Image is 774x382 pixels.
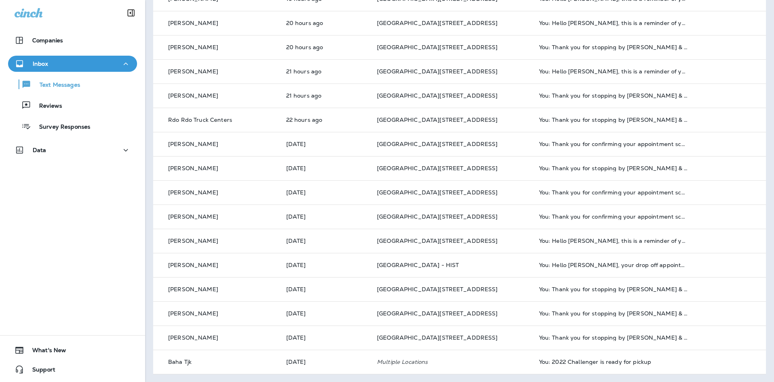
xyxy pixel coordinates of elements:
[8,32,137,48] button: Companies
[377,19,498,27] span: [GEOGRAPHIC_DATA][STREET_ADDRESS]
[377,140,498,148] span: [GEOGRAPHIC_DATA][STREET_ADDRESS]
[24,347,66,357] span: What's New
[286,117,364,123] p: Aug 21, 2025 12:58 PM
[8,76,137,93] button: Text Messages
[286,68,364,75] p: Aug 21, 2025 02:47 PM
[286,310,364,317] p: Aug 21, 2025 08:04 AM
[286,334,364,341] p: Aug 20, 2025 04:58 PM
[286,286,364,292] p: Aug 21, 2025 08:04 AM
[168,262,218,268] p: [PERSON_NAME]
[377,165,498,172] span: [GEOGRAPHIC_DATA][STREET_ADDRESS]
[31,81,80,89] p: Text Messages
[286,92,364,99] p: Aug 21, 2025 01:58 PM
[32,37,63,44] p: Companies
[377,44,498,51] span: [GEOGRAPHIC_DATA][STREET_ADDRESS]
[286,165,364,171] p: Aug 21, 2025 10:58 AM
[33,147,46,153] p: Data
[539,92,688,99] div: You: Thank you for stopping by Jensen Tire & Auto - South 144th Street. Please take 30 seconds to...
[8,97,137,114] button: Reviews
[377,334,498,341] span: [GEOGRAPHIC_DATA][STREET_ADDRESS]
[286,141,364,147] p: Aug 21, 2025 11:08 AM
[377,68,498,75] span: [GEOGRAPHIC_DATA][STREET_ADDRESS]
[286,20,364,26] p: Aug 21, 2025 03:18 PM
[168,334,218,341] p: [PERSON_NAME]
[539,44,688,50] div: You: Thank you for stopping by Jensen Tire & Auto - South 144th Street. Please take 30 seconds to...
[539,262,688,268] div: You: Hello Terry, your drop off appointment at Jensen Tire & Auto is tomorrow. Reschedule? Call +...
[377,286,498,293] span: [GEOGRAPHIC_DATA][STREET_ADDRESS]
[377,237,498,244] span: [GEOGRAPHIC_DATA][STREET_ADDRESS]
[8,56,137,72] button: Inbox
[539,189,688,196] div: You: Thank you for confirming your appointment scheduled for 08/22/2025 8:00 AM with South 144th ...
[377,116,498,123] span: [GEOGRAPHIC_DATA][STREET_ADDRESS]
[24,366,55,376] span: Support
[120,5,142,21] button: Collapse Sidebar
[286,189,364,196] p: Aug 21, 2025 10:06 AM
[377,92,498,99] span: [GEOGRAPHIC_DATA][STREET_ADDRESS]
[168,117,232,123] p: Rdo Rdo Truck Centers
[286,238,364,244] p: Aug 21, 2025 09:47 AM
[33,61,48,67] p: Inbox
[8,342,137,358] button: What's New
[168,92,218,99] p: [PERSON_NAME]
[286,44,364,50] p: Aug 21, 2025 02:58 PM
[31,102,62,110] p: Reviews
[539,68,688,75] div: You: Hello Terry, this is a reminder of your scheduled appointment set for 08/22/2025 3:00 PM at ...
[539,20,688,26] div: You: Hello Tyler, this is a reminder of your scheduled appointment set for 08/22/2025 3:30 PM at ...
[377,261,459,269] span: [GEOGRAPHIC_DATA] - HIST
[8,142,137,158] button: Data
[539,213,688,220] div: You: Thank you for confirming your appointment scheduled for 08/22/2025 8:00 AM with South 144th ...
[539,359,688,365] div: You: 2022 Challenger is ready for pickup
[168,68,218,75] p: [PERSON_NAME]
[539,141,688,147] div: You: Thank you for confirming your appointment scheduled for 08/22/2025 9:00 AM with South 144th ...
[168,141,218,147] p: [PERSON_NAME]
[539,117,688,123] div: You: Thank you for stopping by Jensen Tire & Auto - South 144th Street. Please take 30 seconds to...
[168,286,218,292] p: [PERSON_NAME]
[286,213,364,220] p: Aug 21, 2025 09:50 AM
[539,334,688,341] div: You: Thank you for stopping by Jensen Tire & Auto - South 144th Street. Please take 30 seconds to...
[539,286,688,292] div: You: Thank you for stopping by Jensen Tire & Auto - South 144th Street. Please take 30 seconds to...
[539,310,688,317] div: You: Thank you for stopping by Jensen Tire & Auto - South 144th Street. Please take 30 seconds to...
[286,262,364,268] p: Aug 21, 2025 09:01 AM
[286,359,364,365] p: Aug 20, 2025 04:56 PM
[168,213,218,220] p: [PERSON_NAME]
[168,165,218,171] p: [PERSON_NAME]
[539,238,688,244] div: You: Hello Jesse, this is a reminder of your scheduled appointment set for 08/22/2025 10:00 AM at...
[539,165,688,171] div: You: Thank you for stopping by Jensen Tire & Auto - South 144th Street. Please take 30 seconds to...
[168,44,218,50] p: [PERSON_NAME]
[377,189,498,196] span: [GEOGRAPHIC_DATA][STREET_ADDRESS]
[8,118,137,135] button: Survey Responses
[377,310,498,317] span: [GEOGRAPHIC_DATA][STREET_ADDRESS]
[377,213,498,220] span: [GEOGRAPHIC_DATA][STREET_ADDRESS]
[377,359,526,365] p: Multiple Locations
[168,238,218,244] p: [PERSON_NAME]
[31,123,90,131] p: Survey Responses
[168,359,191,365] p: Baha Tjk
[168,310,218,317] p: [PERSON_NAME]
[168,20,218,26] p: [PERSON_NAME]
[168,189,218,196] p: [PERSON_NAME]
[8,361,137,378] button: Support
